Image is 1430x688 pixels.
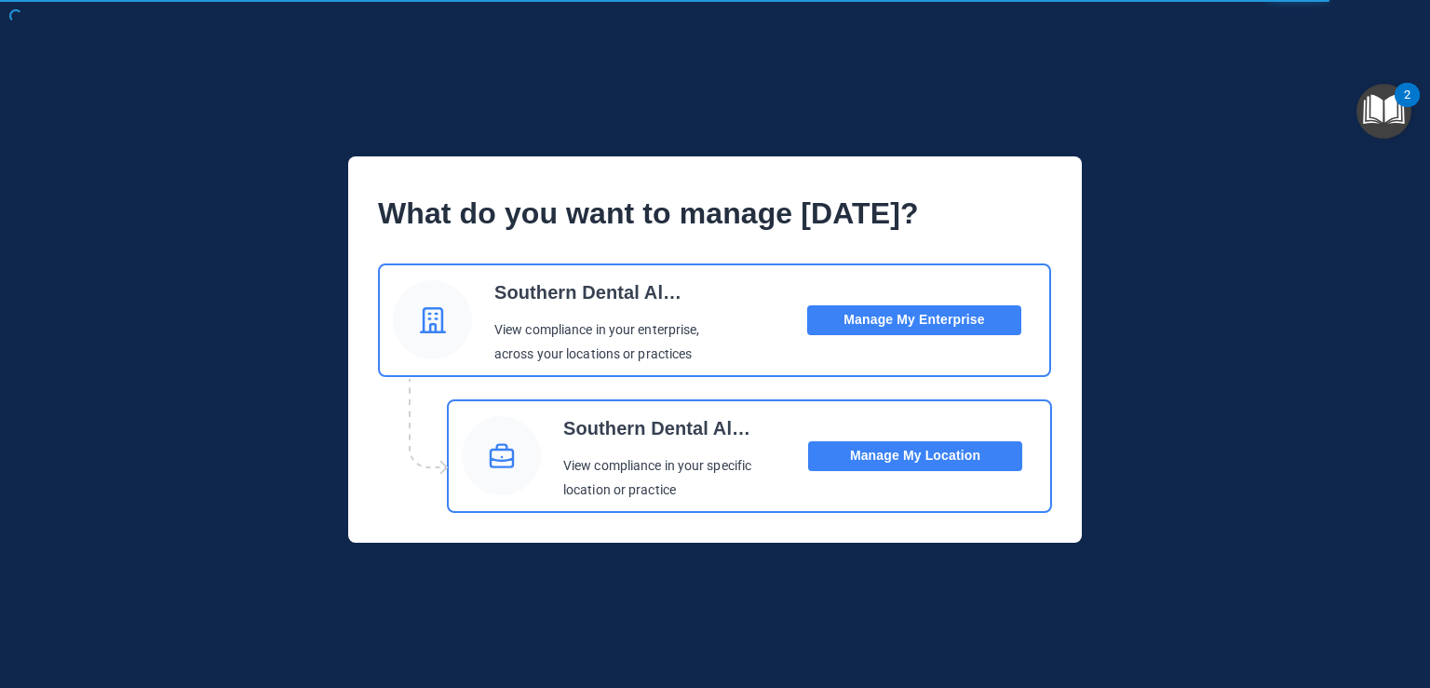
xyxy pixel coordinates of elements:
[563,479,754,503] p: location or practice
[378,186,1052,241] p: What do you want to manage [DATE]?
[494,274,685,311] p: Southern Dental Alliance
[563,410,754,447] p: Southern Dental Alliance
[563,454,754,479] p: View compliance in your specific
[808,441,1022,471] button: Manage My Location
[807,305,1021,335] button: Manage My Enterprise
[1109,558,1408,631] iframe: Drift Widget Chat Controller
[494,343,700,367] p: across your locations or practices
[1356,84,1411,139] button: Open Resource Center, 2 new notifications
[494,318,700,343] p: View compliance in your enterprise,
[1404,95,1410,119] div: 2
